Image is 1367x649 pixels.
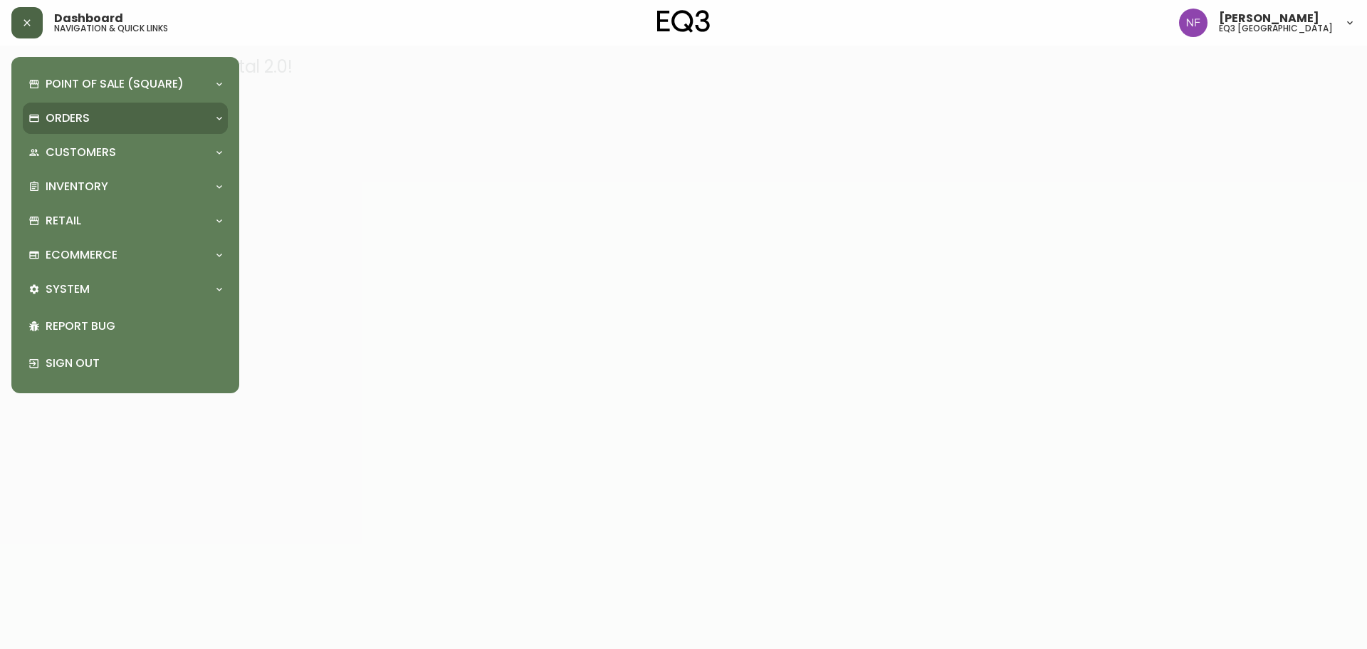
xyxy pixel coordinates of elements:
img: 2185be282f521b9306f6429905cb08b1 [1179,9,1208,37]
div: Orders [23,103,228,134]
p: Retail [46,213,81,229]
p: Inventory [46,179,108,194]
p: System [46,281,90,297]
p: Point of Sale (Square) [46,76,184,92]
h5: eq3 [GEOGRAPHIC_DATA] [1219,24,1333,33]
span: [PERSON_NAME] [1219,13,1319,24]
div: Retail [23,205,228,237]
div: Inventory [23,171,228,202]
p: Report Bug [46,318,222,334]
div: Ecommerce [23,239,228,271]
img: logo [657,10,710,33]
div: Report Bug [23,308,228,345]
span: Dashboard [54,13,123,24]
div: Sign Out [23,345,228,382]
p: Sign Out [46,355,222,371]
p: Ecommerce [46,247,117,263]
div: Point of Sale (Square) [23,68,228,100]
div: System [23,274,228,305]
h5: navigation & quick links [54,24,168,33]
p: Customers [46,145,116,160]
p: Orders [46,110,90,126]
div: Customers [23,137,228,168]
